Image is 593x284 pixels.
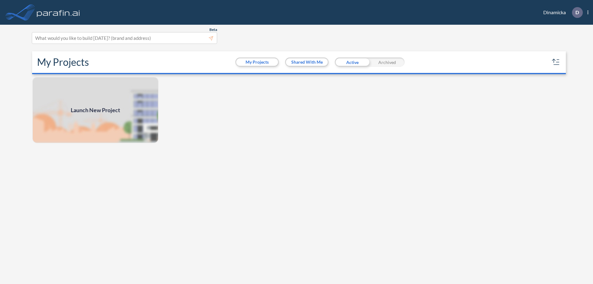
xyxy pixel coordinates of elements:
[286,58,328,66] button: Shared With Me
[37,56,89,68] h2: My Projects
[32,77,159,143] a: Launch New Project
[236,58,278,66] button: My Projects
[575,10,579,15] p: D
[335,57,370,67] div: Active
[32,77,159,143] img: add
[71,106,120,114] span: Launch New Project
[36,6,81,19] img: logo
[370,57,405,67] div: Archived
[534,7,588,18] div: Dinamicka
[209,27,217,32] span: Beta
[551,57,561,67] button: sort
